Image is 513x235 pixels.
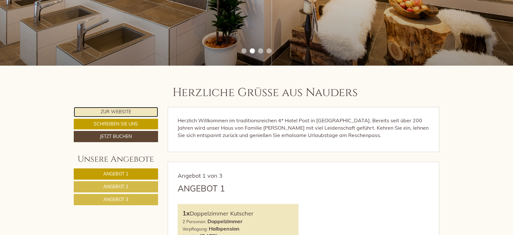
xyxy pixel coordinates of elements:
[182,219,206,224] small: 2 Personen:
[172,86,358,99] h1: Herzliche Grüße aus Nauders
[103,171,128,177] span: Angebot 1
[182,226,207,231] small: Verpflegung:
[74,119,158,129] a: Schreiben Sie uns
[182,209,294,218] div: Doppelzimmer Kutscher
[182,209,190,217] b: 1x
[103,184,128,190] span: Angebot 2
[74,153,158,165] div: Unsere Angebote
[178,182,225,194] div: Angebot 1
[207,218,242,224] b: Doppelzimmer
[178,172,223,179] span: Angebot 1 von 3
[74,107,158,117] a: Zur Website
[209,225,240,232] b: Halbpension
[74,131,158,142] a: Jetzt buchen
[178,117,430,139] p: Herzlich Willkommen im traditionsreichen 4* Hotel Post in [GEOGRAPHIC_DATA]. Bereits seit über 20...
[103,197,128,202] span: Angebot 3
